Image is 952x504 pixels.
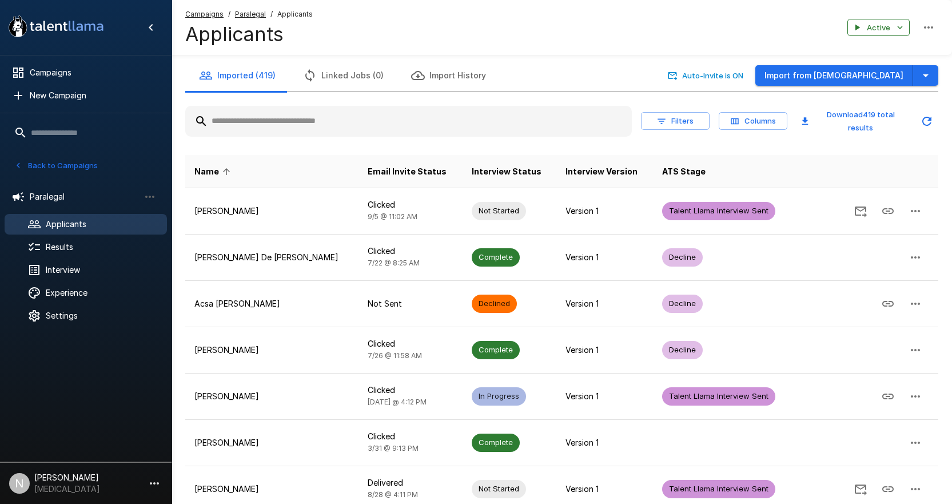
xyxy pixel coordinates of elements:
[641,112,710,130] button: Filters
[472,165,541,178] span: Interview Status
[662,483,775,494] span: Talent Llama Interview Sent
[719,112,787,130] button: Columns
[565,437,644,449] p: Version 1
[847,205,874,215] span: Send Invitation
[796,106,911,137] button: Download419 total results
[368,351,422,360] span: 7/26 @ 11:58 AM
[289,59,397,92] button: Linked Jobs (0)
[185,10,224,18] u: Campaigns
[565,391,644,402] p: Version 1
[662,205,775,216] span: Talent Llama Interview Sent
[194,165,234,178] span: Name
[472,298,517,309] span: Declined
[397,59,500,92] button: Import History
[662,298,703,309] span: Decline
[194,483,349,495] p: [PERSON_NAME]
[194,298,349,309] p: Acsa [PERSON_NAME]
[194,391,349,402] p: [PERSON_NAME]
[472,252,520,263] span: Complete
[194,205,349,217] p: [PERSON_NAME]
[874,391,902,400] span: Copy Interview Link
[662,252,703,263] span: Decline
[847,483,874,493] span: Send Invitation
[565,252,644,263] p: Version 1
[662,344,703,355] span: Decline
[662,165,706,178] span: ATS Stage
[915,110,938,133] button: Updated Today - 10:15 AM
[368,338,453,350] p: Clicked
[565,205,644,217] p: Version 1
[368,490,418,499] span: 8/28 @ 4:11 PM
[565,344,644,356] p: Version 1
[565,483,644,495] p: Version 1
[755,65,913,86] button: Import from [DEMOGRAPHIC_DATA]
[874,205,902,215] span: Copy Interview Link
[228,9,230,20] span: /
[270,9,273,20] span: /
[472,391,526,402] span: In Progress
[662,391,775,402] span: Talent Llama Interview Sent
[185,59,289,92] button: Imported (419)
[368,477,453,489] p: Delivered
[368,384,453,396] p: Clicked
[368,398,427,406] span: [DATE] @ 4:12 PM
[194,252,349,263] p: [PERSON_NAME] De [PERSON_NAME]
[666,67,746,85] button: Auto-Invite is ON
[277,9,313,20] span: Applicants
[194,437,349,449] p: [PERSON_NAME]
[368,212,417,221] span: 9/5 @ 11:02 AM
[472,344,520,355] span: Complete
[847,19,910,37] button: Active
[472,437,520,448] span: Complete
[565,298,644,309] p: Version 1
[185,22,313,46] h4: Applicants
[874,298,902,308] span: Copy Interview Link
[368,431,453,442] p: Clicked
[235,10,266,18] u: Paralegal
[368,165,447,178] span: Email Invite Status
[565,165,638,178] span: Interview Version
[874,483,902,493] span: Copy Interview Link
[368,245,453,257] p: Clicked
[472,483,526,494] span: Not Started
[368,199,453,211] p: Clicked
[194,344,349,356] p: [PERSON_NAME]
[368,444,419,453] span: 3/31 @ 9:13 PM
[368,298,453,309] p: Not Sent
[472,205,526,216] span: Not Started
[368,259,420,267] span: 7/22 @ 8:25 AM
